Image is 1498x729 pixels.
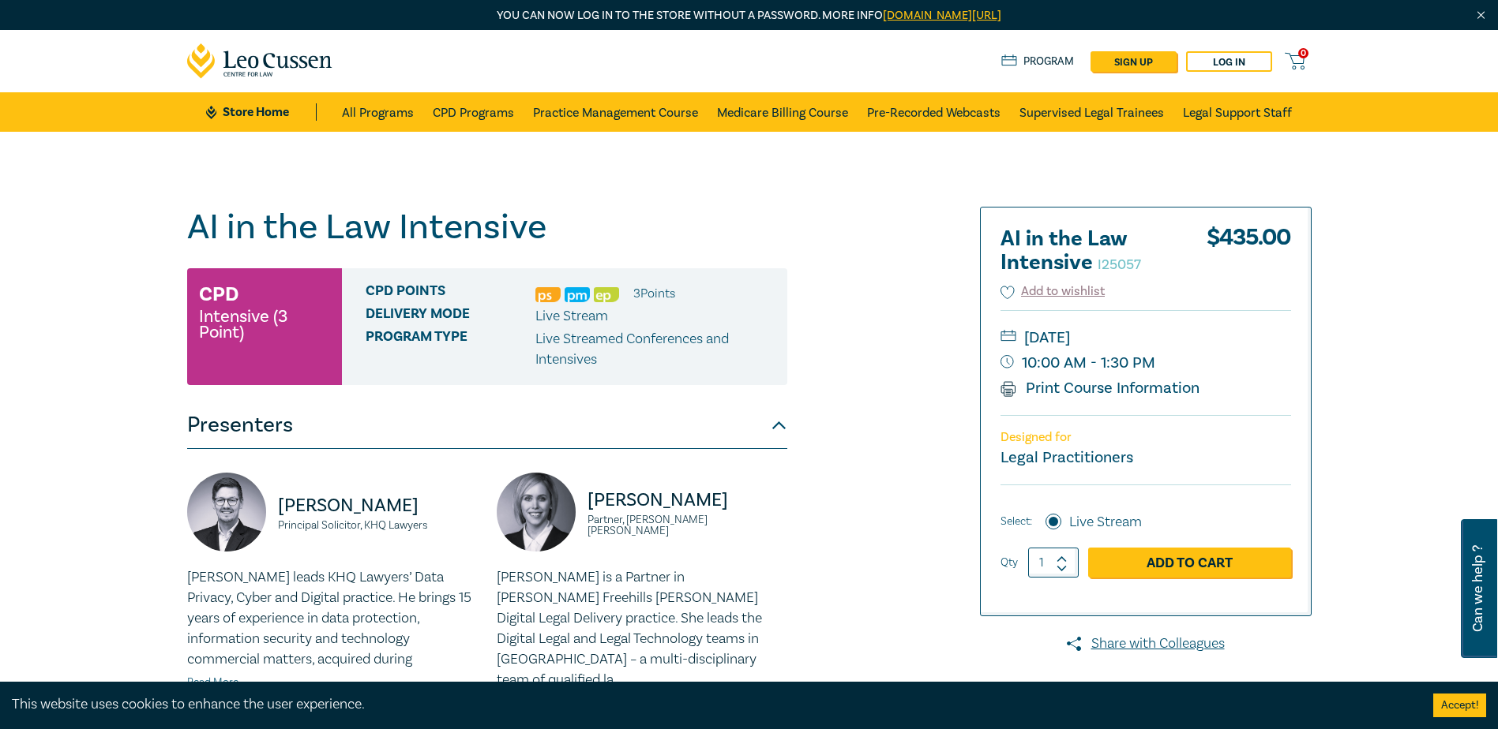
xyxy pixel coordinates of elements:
[535,329,775,370] p: Live Streamed Conferences and Intensives
[1001,53,1075,70] a: Program
[1474,9,1488,22] img: Close
[1186,51,1272,72] a: Log in
[187,473,266,551] img: https://s3.ap-southeast-2.amazonaws.com/leo-cussen-store-production-content/Contacts/Alex%20Ditte...
[1001,554,1018,571] label: Qty
[588,488,787,513] p: [PERSON_NAME]
[12,694,1410,715] div: This website uses cookies to enhance the user experience.
[1088,548,1291,578] a: Add to Cart
[497,473,576,551] img: https://s3.ap-southeast-2.amazonaws.com/leo-cussen-store-production-content/Contacts/Emily%20Cogh...
[187,567,478,670] p: [PERSON_NAME] leads KHQ Lawyers’ Data Privacy, Cyber and Digital practice. He brings 15 years of ...
[1470,529,1485,649] span: Can we help ?
[366,283,535,304] span: CPD Points
[1091,51,1177,72] a: sign up
[187,7,1312,24] p: You can now log in to the store without a password. More info
[366,329,535,370] span: Program type
[1028,548,1079,578] input: 1
[1001,227,1174,275] h2: AI in the Law Intensive
[187,402,787,449] button: Presenters
[594,287,619,302] img: Ethics & Professional Responsibility
[342,92,414,132] a: All Programs
[206,103,316,121] a: Store Home
[1001,325,1291,350] small: [DATE]
[199,280,238,308] h3: CPD
[1001,430,1291,445] p: Designed for
[1433,693,1486,717] button: Accept cookies
[535,307,608,325] span: Live Stream
[278,520,478,531] small: Principal Solicitor, KHQ Lawyers
[497,567,787,690] p: [PERSON_NAME] is a Partner in [PERSON_NAME] Freehills [PERSON_NAME] Digital Legal Delivery practi...
[1001,350,1291,376] small: 10:00 AM - 1:30 PM
[1298,48,1308,58] span: 0
[1098,256,1141,274] small: I25057
[1001,513,1032,530] span: Select:
[1019,92,1164,132] a: Supervised Legal Trainees
[1183,92,1292,132] a: Legal Support Staff
[717,92,848,132] a: Medicare Billing Course
[199,308,330,340] small: Intensive (3 Point)
[187,207,787,248] h1: AI in the Law Intensive
[535,287,561,302] img: Professional Skills
[565,287,590,302] img: Practice Management & Business Skills
[1001,282,1106,301] button: Add to wishlist
[883,8,1001,23] a: [DOMAIN_NAME][URL]
[1001,378,1200,398] a: Print Course Information
[433,92,514,132] a: CPD Programs
[633,283,675,304] li: 3 Point s
[1001,447,1133,468] small: Legal Practitioners
[278,493,478,518] p: [PERSON_NAME]
[588,514,787,536] small: Partner, [PERSON_NAME] [PERSON_NAME]
[533,92,698,132] a: Practice Management Course
[867,92,1001,132] a: Pre-Recorded Webcasts
[980,634,1312,654] a: Share with Colleagues
[366,306,535,327] span: Delivery Mode
[1069,512,1142,533] label: Live Stream
[187,675,238,690] a: Read More
[1207,227,1291,282] div: $ 435.00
